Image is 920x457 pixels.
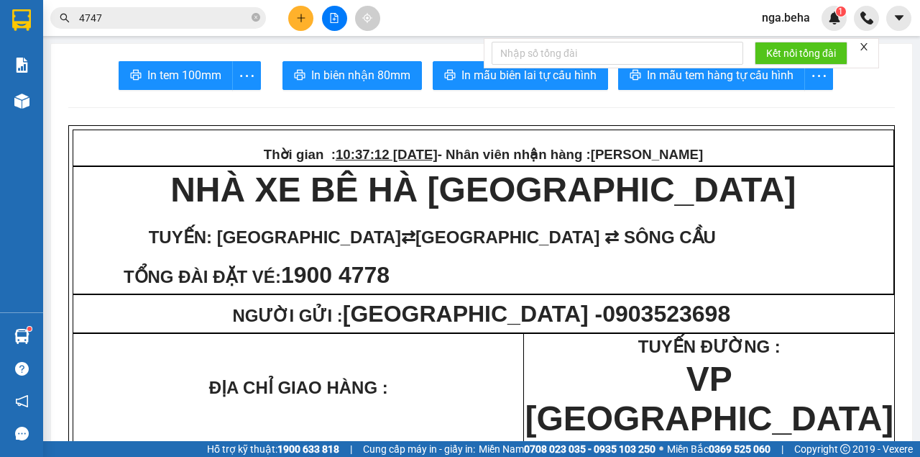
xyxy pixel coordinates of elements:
span: VP [GEOGRAPHIC_DATA] [525,360,893,438]
strong: 1900 633 818 [277,443,339,455]
span: In mẫu biên lai tự cấu hình [461,66,597,84]
span: [GEOGRAPHIC_DATA] - [343,301,730,327]
span: caret-down [893,12,906,24]
img: logo-vxr [12,9,31,31]
span: TUYẾN ĐƯỜNG : [638,337,781,356]
span: Cung cấp máy in - giấy in: [363,441,475,457]
img: warehouse-icon [14,329,29,344]
img: solution-icon [14,58,29,73]
span: 1900 4778 [281,262,390,288]
span: TỔNG ĐÀI ĐẶT VÉ: [124,267,281,286]
span: In biên nhận 80mm [311,66,410,84]
img: warehouse-icon [14,94,29,109]
span: Hỗ trợ kỹ thuật: [207,441,339,457]
button: printerIn mẫu biên lai tự cấu hình [433,61,608,90]
span: Miền Nam [479,441,655,457]
button: caret-down [886,6,911,31]
strong: 0369 525 060 [709,443,770,455]
button: printerIn tem 100mm [119,61,233,90]
span: [GEOGRAPHIC_DATA] ⇄ SÔNG CẦU [415,227,716,247]
span: search [60,13,70,23]
button: printerIn biên nhận 80mm [282,61,422,90]
button: more [232,61,261,90]
strong: NHÀ XE BÊ HÀ [GEOGRAPHIC_DATA] [170,171,796,209]
span: notification [15,394,29,408]
span: TUYẾN: [GEOGRAPHIC_DATA] [149,227,401,247]
img: phone-icon [860,12,873,24]
button: printerIn mẫu tem hàng tự cấu hình [618,61,805,90]
span: Miền Bắc [667,441,770,457]
strong: 0708 023 035 - 0935 103 250 [524,443,655,455]
span: Thời gian : - Nhân viên nhận hàng : [264,147,703,162]
sup: 1 [27,327,32,331]
span: | [781,441,783,457]
sup: 1 [836,6,846,17]
span: Kết nối tổng đài [766,45,836,61]
span: plus [296,13,306,23]
input: Nhập số tổng đài [492,42,743,65]
span: file-add [329,13,339,23]
span: NGƯỜI GỬI : [232,306,735,325]
span: ⇄ [401,227,415,247]
button: aim [355,6,380,31]
span: more [805,67,832,85]
span: close-circle [252,13,260,22]
span: message [15,427,29,440]
button: file-add [322,6,347,31]
button: Kết nối tổng đài [755,42,847,65]
span: close-circle [252,12,260,25]
span: 10:37:12 [DATE] [336,147,438,162]
img: icon-new-feature [828,12,841,24]
strong: ĐỊA CHỈ GIAO HÀNG : [209,378,388,397]
span: aim [362,13,372,23]
span: In mẫu tem hàng tự cấu hình [647,66,793,84]
span: ⚪️ [659,446,663,452]
input: Tìm tên, số ĐT hoặc mã đơn [79,10,249,26]
span: printer [130,69,142,83]
span: | [350,441,352,457]
span: more [233,67,260,85]
span: [PERSON_NAME] [591,147,704,162]
span: printer [444,69,456,83]
span: question-circle [15,362,29,376]
span: 1 [838,6,843,17]
button: plus [288,6,313,31]
span: nga.beha [750,9,822,27]
span: In tem 100mm [147,66,221,84]
button: more [804,61,833,90]
span: 0903523698 [602,301,730,327]
span: printer [294,69,305,83]
span: printer [630,69,641,83]
span: copyright [840,444,850,454]
span: close [859,42,869,52]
